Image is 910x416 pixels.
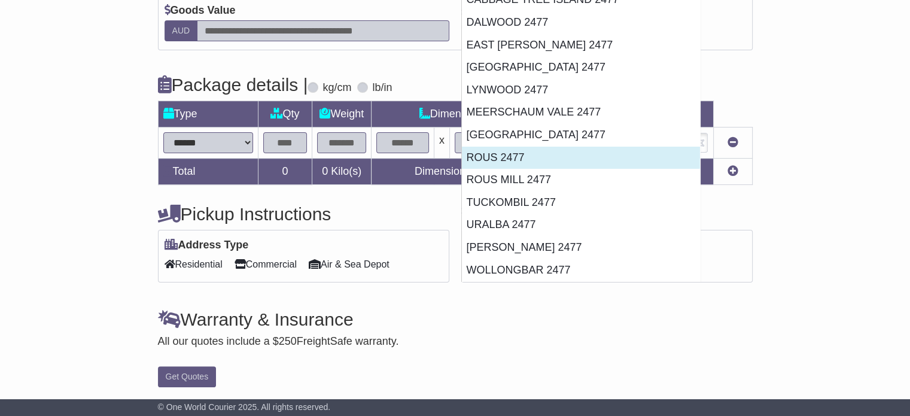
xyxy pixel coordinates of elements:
[372,101,591,127] td: Dimensions (L x W x H)
[322,81,351,95] label: kg/cm
[279,335,297,347] span: 250
[158,309,753,329] h4: Warranty & Insurance
[728,136,738,148] a: Remove this item
[372,159,591,185] td: Dimensions in Centimetre(s)
[462,79,700,102] div: LYNWOOD 2477
[462,259,700,282] div: WOLLONGBAR 2477
[158,335,753,348] div: All our quotes include a $ FreightSafe warranty.
[165,4,236,17] label: Goods Value
[462,236,700,259] div: [PERSON_NAME] 2477
[158,101,258,127] td: Type
[462,214,700,236] div: URALBA 2477
[462,192,700,214] div: TUCKOMBIL 2477
[165,239,249,252] label: Address Type
[158,366,217,387] button: Get Quotes
[462,169,700,192] div: ROUS MILL 2477
[165,255,223,274] span: Residential
[462,124,700,147] div: [GEOGRAPHIC_DATA] 2477
[258,101,312,127] td: Qty
[462,11,700,34] div: DALWOOD 2477
[235,255,297,274] span: Commercial
[462,56,700,79] div: [GEOGRAPHIC_DATA] 2477
[165,20,198,41] label: AUD
[462,34,700,57] div: EAST [PERSON_NAME] 2477
[322,165,328,177] span: 0
[309,255,389,274] span: Air & Sea Depot
[434,127,449,159] td: x
[462,101,700,124] div: MEERSCHAUM VALE 2477
[372,81,392,95] label: lb/in
[312,101,372,127] td: Weight
[158,75,308,95] h4: Package details |
[158,204,449,224] h4: Pickup Instructions
[258,159,312,185] td: 0
[312,159,372,185] td: Kilo(s)
[158,159,258,185] td: Total
[728,165,738,177] a: Add new item
[462,147,700,169] div: ROUS 2477
[158,402,331,412] span: © One World Courier 2025. All rights reserved.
